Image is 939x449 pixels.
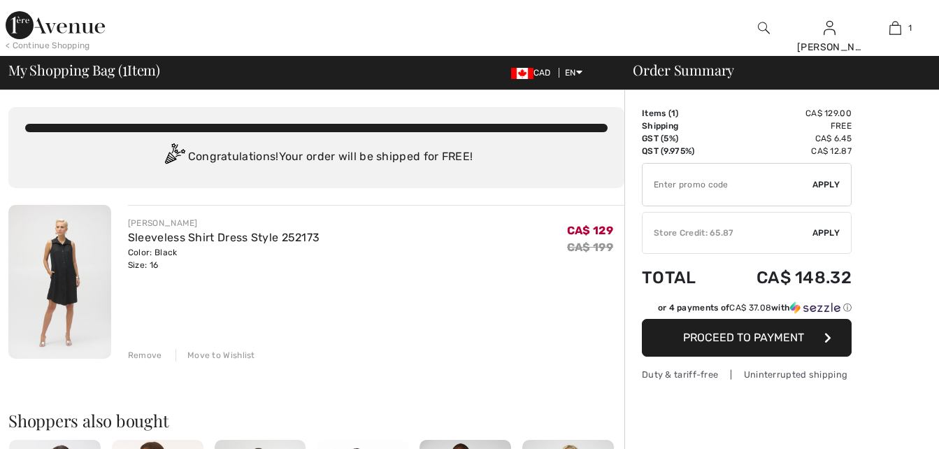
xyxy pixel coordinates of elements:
[642,319,852,357] button: Proceed to Payment
[160,143,188,171] img: Congratulation2.svg
[824,20,836,36] img: My Info
[642,368,852,381] div: Duty & tariff-free | Uninterrupted shipping
[175,349,255,362] div: Move to Wishlist
[790,301,840,314] img: Sezzle
[128,217,320,229] div: [PERSON_NAME]
[718,120,852,132] td: Free
[642,107,718,120] td: Items ( )
[729,303,771,313] span: CA$ 37.08
[8,412,624,429] h2: Shoppers also bought
[511,68,533,79] img: Canadian Dollar
[812,227,840,239] span: Apply
[658,301,852,314] div: or 4 payments of with
[718,132,852,145] td: CA$ 6.45
[797,40,861,55] div: [PERSON_NAME]
[642,120,718,132] td: Shipping
[824,21,836,34] a: Sign In
[8,63,160,77] span: My Shopping Bag ( Item)
[6,39,90,52] div: < Continue Shopping
[718,254,852,301] td: CA$ 148.32
[642,145,718,157] td: QST (9.975%)
[511,68,557,78] span: CAD
[812,178,840,191] span: Apply
[671,108,675,118] span: 1
[122,59,127,78] span: 1
[863,20,927,36] a: 1
[889,20,901,36] img: My Bag
[718,145,852,157] td: CA$ 12.87
[642,132,718,145] td: GST (5%)
[128,349,162,362] div: Remove
[8,205,111,359] img: Sleeveless Shirt Dress Style 252173
[25,143,608,171] div: Congratulations! Your order will be shipped for FREE!
[128,246,320,271] div: Color: Black Size: 16
[567,224,613,237] span: CA$ 129
[565,68,582,78] span: EN
[642,301,852,319] div: or 4 payments ofCA$ 37.08withSezzle Click to learn more about Sezzle
[128,231,320,244] a: Sleeveless Shirt Dress Style 252173
[6,11,105,39] img: 1ère Avenue
[718,107,852,120] td: CA$ 129.00
[758,20,770,36] img: search the website
[683,331,804,344] span: Proceed to Payment
[908,22,912,34] span: 1
[642,254,718,301] td: Total
[567,241,613,254] s: CA$ 199
[643,227,812,239] div: Store Credit: 65.87
[643,164,812,206] input: Promo code
[616,63,931,77] div: Order Summary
